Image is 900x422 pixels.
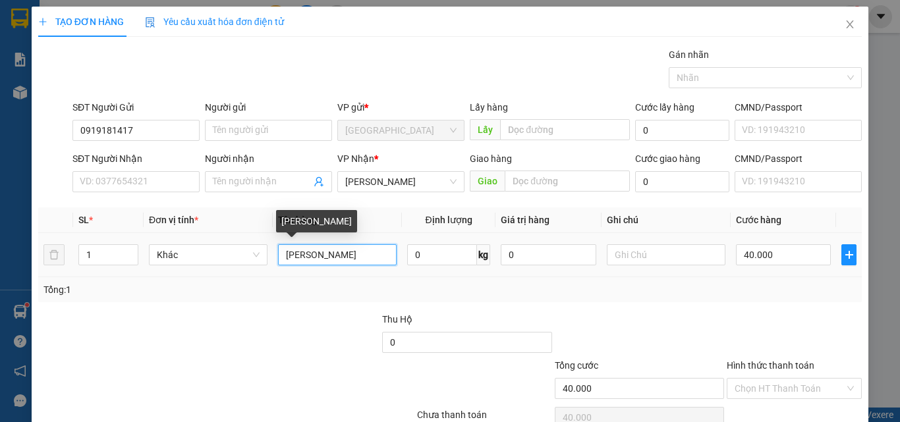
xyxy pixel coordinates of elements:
[845,19,855,30] span: close
[337,153,374,164] span: VP Nhận
[501,215,549,225] span: Giá trị hàng
[72,151,200,166] div: SĐT Người Nhận
[736,215,781,225] span: Cước hàng
[505,171,630,192] input: Dọc đường
[278,244,397,265] input: VD: Bàn, Ghế
[831,7,868,43] button: Close
[635,120,729,141] input: Cước lấy hàng
[38,16,124,27] span: TẠO ĐƠN HÀNG
[470,153,512,164] span: Giao hàng
[145,17,155,28] img: icon
[470,119,500,140] span: Lấy
[735,151,862,166] div: CMND/Passport
[470,171,505,192] span: Giao
[149,215,198,225] span: Đơn vị tính
[842,250,856,260] span: plus
[345,172,457,192] span: Phan Thiết
[635,153,700,164] label: Cước giao hàng
[477,244,490,265] span: kg
[43,282,349,297] div: Tổng: 1
[43,244,65,265] button: delete
[38,17,47,26] span: plus
[78,215,89,225] span: SL
[337,100,464,115] div: VP gửi
[735,100,862,115] div: CMND/Passport
[727,360,814,371] label: Hình thức thanh toán
[205,100,332,115] div: Người gửi
[635,102,694,113] label: Cước lấy hàng
[382,314,412,325] span: Thu Hộ
[501,244,596,265] input: 0
[205,151,332,166] div: Người nhận
[602,207,731,233] th: Ghi chú
[276,210,357,232] div: [PERSON_NAME]
[607,244,725,265] input: Ghi Chú
[72,100,200,115] div: SĐT Người Gửi
[145,16,284,27] span: Yêu cầu xuất hóa đơn điện tử
[470,102,508,113] span: Lấy hàng
[157,245,260,265] span: Khác
[500,119,630,140] input: Dọc đường
[425,215,472,225] span: Định lượng
[345,120,457,140] span: Đà Lạt
[635,171,729,192] input: Cước giao hàng
[314,176,324,187] span: user-add
[669,49,709,60] label: Gán nhãn
[555,360,598,371] span: Tổng cước
[841,244,857,265] button: plus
